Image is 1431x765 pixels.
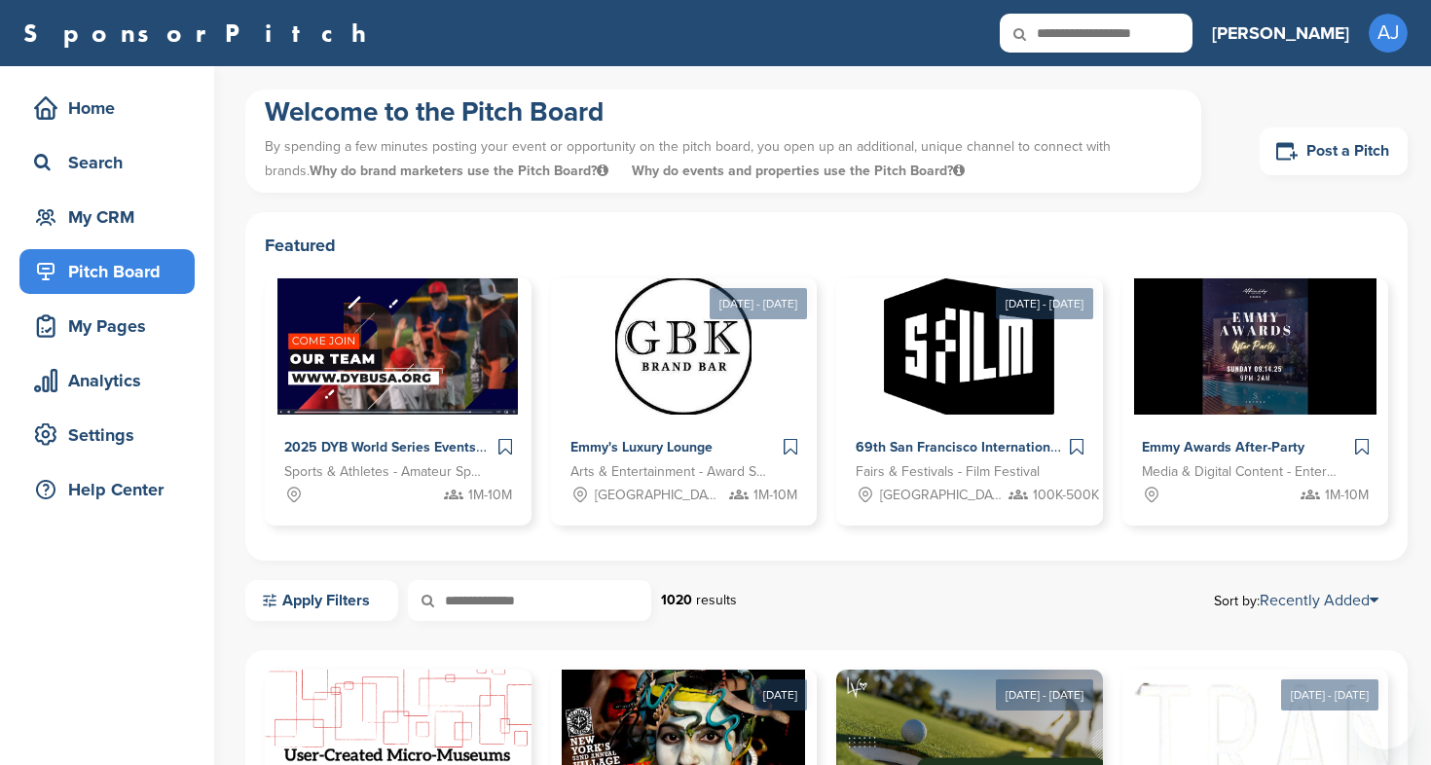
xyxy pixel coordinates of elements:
[570,439,713,455] span: Emmy's Luxury Lounge
[1033,485,1099,506] span: 100K-500K
[753,485,797,506] span: 1M-10M
[29,91,195,126] div: Home
[468,485,512,506] span: 1M-10M
[1212,19,1349,47] h3: [PERSON_NAME]
[710,288,807,319] div: [DATE] - [DATE]
[1212,12,1349,55] a: [PERSON_NAME]
[19,413,195,457] a: Settings
[284,461,483,483] span: Sports & Athletes - Amateur Sports Leagues
[1142,439,1304,455] span: Emmy Awards After-Party
[1134,278,1376,415] img: Sponsorpitch &
[595,485,718,506] span: [GEOGRAPHIC_DATA], [GEOGRAPHIC_DATA]
[265,129,1182,188] p: By spending a few minutes posting your event or opportunity on the pitch board, you open up an ad...
[1353,687,1415,749] iframe: Button to launch messaging window
[310,163,612,179] span: Why do brand marketers use the Pitch Board?
[884,278,1054,415] img: Sponsorpitch &
[265,94,1182,129] h1: Welcome to the Pitch Board
[29,363,195,398] div: Analytics
[29,254,195,289] div: Pitch Board
[551,247,818,526] a: [DATE] - [DATE] Sponsorpitch & Emmy's Luxury Lounge Arts & Entertainment - Award Show [GEOGRAPHIC...
[29,472,195,507] div: Help Center
[19,304,195,348] a: My Pages
[856,439,1147,455] span: 69th San Francisco International Film Festival
[1325,485,1369,506] span: 1M-10M
[29,309,195,344] div: My Pages
[284,439,476,455] span: 2025 DYB World Series Events
[661,592,692,608] strong: 1020
[753,679,807,710] div: [DATE]
[1260,591,1378,610] a: Recently Added
[265,278,532,526] a: Sponsorpitch & 2025 DYB World Series Events Sports & Athletes - Amateur Sports Leagues 1M-10M
[570,461,769,483] span: Arts & Entertainment - Award Show
[29,145,195,180] div: Search
[1214,593,1378,608] span: Sort by:
[265,232,1388,259] h2: Featured
[696,592,737,608] span: results
[19,140,195,185] a: Search
[23,20,379,46] a: SponsorPitch
[632,163,965,179] span: Why do events and properties use the Pitch Board?
[19,358,195,403] a: Analytics
[880,485,1004,506] span: [GEOGRAPHIC_DATA], [GEOGRAPHIC_DATA]
[1142,461,1340,483] span: Media & Digital Content - Entertainment
[29,418,195,453] div: Settings
[277,278,518,415] img: Sponsorpitch &
[1281,679,1378,710] div: [DATE] - [DATE]
[29,200,195,235] div: My CRM
[19,195,195,239] a: My CRM
[1122,278,1389,526] a: Sponsorpitch & Emmy Awards After-Party Media & Digital Content - Entertainment 1M-10M
[1260,127,1408,175] a: Post a Pitch
[19,249,195,294] a: Pitch Board
[836,247,1103,526] a: [DATE] - [DATE] Sponsorpitch & 69th San Francisco International Film Festival Fairs & Festivals -...
[996,288,1093,319] div: [DATE] - [DATE]
[1369,14,1408,53] span: AJ
[615,278,752,415] img: Sponsorpitch &
[856,461,1040,483] span: Fairs & Festivals - Film Festival
[245,580,398,621] a: Apply Filters
[19,467,195,512] a: Help Center
[996,679,1093,710] div: [DATE] - [DATE]
[19,86,195,130] a: Home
